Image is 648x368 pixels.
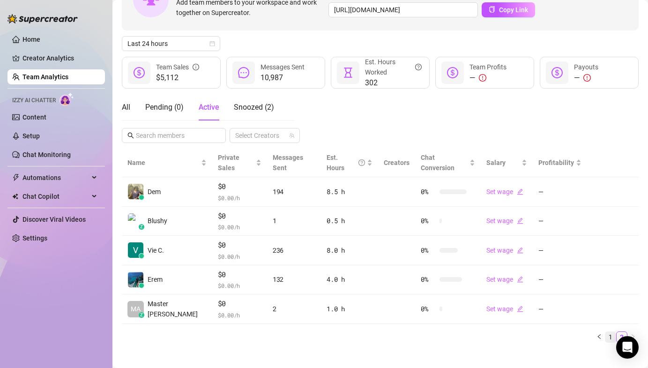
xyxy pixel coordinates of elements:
div: Pending ( 0 ) [145,102,184,113]
div: Team Sales [156,62,199,72]
li: Previous Page [594,331,605,343]
td: — [533,207,587,236]
span: question-circle [415,57,422,77]
th: Name [122,149,212,177]
div: z [139,224,144,230]
a: Set wageedit [486,247,523,254]
div: 1.0 h [327,304,372,314]
div: — [574,72,598,83]
button: left [594,331,605,343]
span: edit [517,218,523,224]
a: Team Analytics [22,73,68,81]
span: Copy Link [499,6,528,14]
span: edit [517,306,523,312]
span: 0 % [421,187,436,197]
div: Open Intercom Messenger [616,336,639,359]
div: All [122,102,130,113]
span: $0 [218,240,261,251]
span: Dem [148,187,161,197]
span: dollar-circle [447,67,458,78]
span: Messages Sent [273,154,303,172]
span: $ 0.00 /h [218,222,261,232]
span: Master [PERSON_NAME] [148,299,207,319]
span: 0 % [421,216,436,226]
div: 236 [273,245,315,255]
span: copy [489,6,495,13]
li: 2 [616,331,627,343]
span: Salary [486,159,506,166]
span: MA [131,304,141,314]
span: message [238,67,249,78]
span: exclamation-circle [583,74,591,82]
td: — [533,236,587,265]
span: team [289,133,295,138]
span: 302 [365,77,422,89]
span: Izzy AI Chatter [12,96,56,105]
div: 132 [273,274,315,285]
div: 8.0 h [327,245,372,255]
span: $ 0.00 /h [218,281,261,290]
img: Dem [128,184,143,199]
div: 4.0 h [327,274,372,285]
span: info-circle [193,62,199,72]
img: logo-BBDzfeDw.svg [7,14,78,23]
span: search [127,132,134,139]
span: 10,987 [261,72,305,83]
span: Snoozed ( 2 ) [234,103,274,112]
span: left [596,334,602,339]
span: Payouts [574,63,598,71]
td: — [533,294,587,324]
span: Team Profits [469,63,506,71]
span: Active [199,103,219,112]
a: Chat Monitoring [22,151,71,158]
div: 2 [273,304,315,314]
a: Home [22,36,40,43]
a: Set wageedit [486,305,523,313]
img: Erem [128,272,143,287]
img: AI Chatter [60,92,74,106]
span: $0 [218,210,261,222]
span: 0 % [421,274,436,285]
button: right [627,331,639,343]
div: — [469,72,506,83]
span: Erem [148,274,163,285]
span: thunderbolt [12,174,20,181]
span: calendar [209,41,215,46]
div: 1 [273,216,315,226]
span: 0 % [421,304,436,314]
a: Creator Analytics [22,51,97,66]
div: Est. Hours [327,152,365,173]
li: 1 [605,331,616,343]
span: $0 [218,181,261,192]
span: question-circle [358,152,365,173]
img: Vie Castillo [128,242,143,258]
span: Last 24 hours [127,37,215,51]
a: 2 [617,332,627,342]
td: — [533,265,587,295]
span: $0 [218,269,261,280]
span: Blushy [148,216,167,226]
span: right [630,334,636,339]
span: Profitability [538,159,574,166]
a: Setup [22,132,40,140]
span: $ 0.00 /h [218,252,261,261]
span: dollar-circle [551,67,563,78]
span: Vie C. [148,245,164,255]
span: $0 [218,298,261,309]
span: edit [517,276,523,283]
span: hourglass [343,67,354,78]
span: edit [517,247,523,254]
input: Search members [136,130,213,141]
th: Creators [378,149,415,177]
div: z [139,312,144,318]
a: Set wageedit [486,217,523,225]
a: Settings [22,234,47,242]
a: Discover Viral Videos [22,216,86,223]
a: 1 [605,332,616,342]
span: edit [517,188,523,195]
span: Chat Conversion [421,154,454,172]
li: Next Page [627,331,639,343]
span: Messages Sent [261,63,305,71]
span: Name [127,158,199,168]
span: $ 0.00 /h [218,310,261,320]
